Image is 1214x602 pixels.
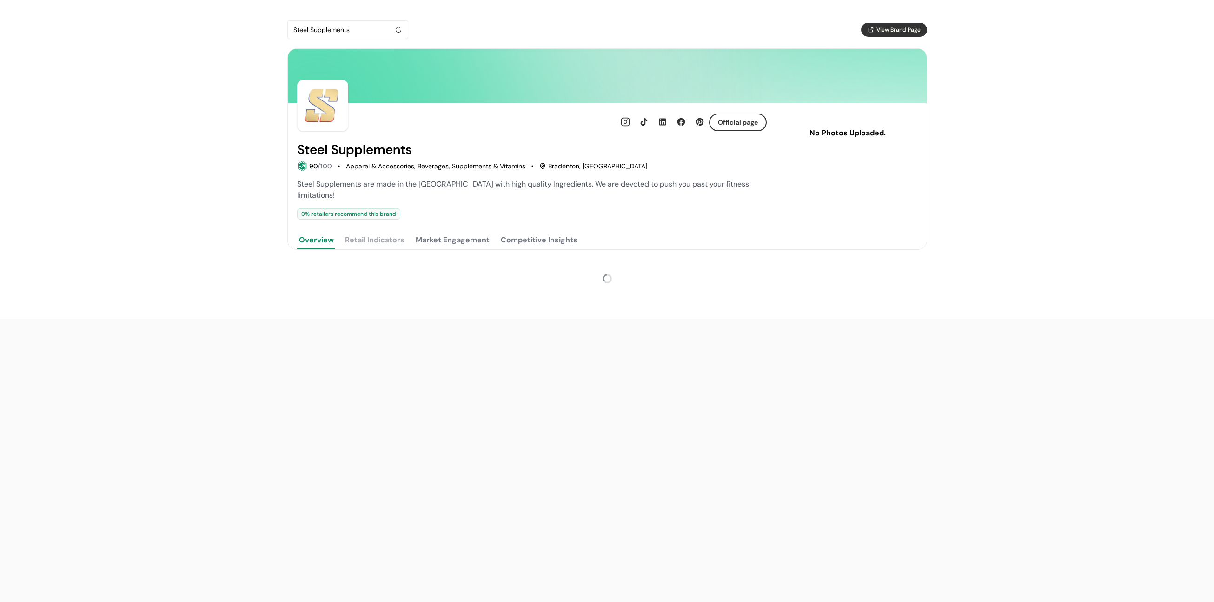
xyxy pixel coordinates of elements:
button: Overview [297,231,336,249]
p: No Photos Uploaded. [793,127,902,139]
button: Market Engagement [414,231,491,249]
span: Steel Supplements are made in the [GEOGRAPHIC_DATA] with high quality Ingredients. We are devoted... [297,179,749,200]
div: Steel Supplements [293,24,393,35]
button: View Brand Page [861,23,927,37]
span: 90 [309,162,318,170]
div: Bradenton, [GEOGRAPHIC_DATA] [539,161,647,171]
img: Brand Photo [297,80,348,131]
button: Competitive Insights [499,231,579,249]
button: Retail Indicators [343,231,406,249]
div: Apparel & Accessories, Beverages, Supplements & Vitamins [346,161,525,171]
h2: Steel Supplements [297,142,412,157]
span: /100 [318,162,332,170]
span: View Brand Page [876,26,921,34]
div: 0 % retailers recommend this brand [297,208,400,220]
img: Brand cover image [288,49,927,103]
button: Official page [709,114,767,131]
